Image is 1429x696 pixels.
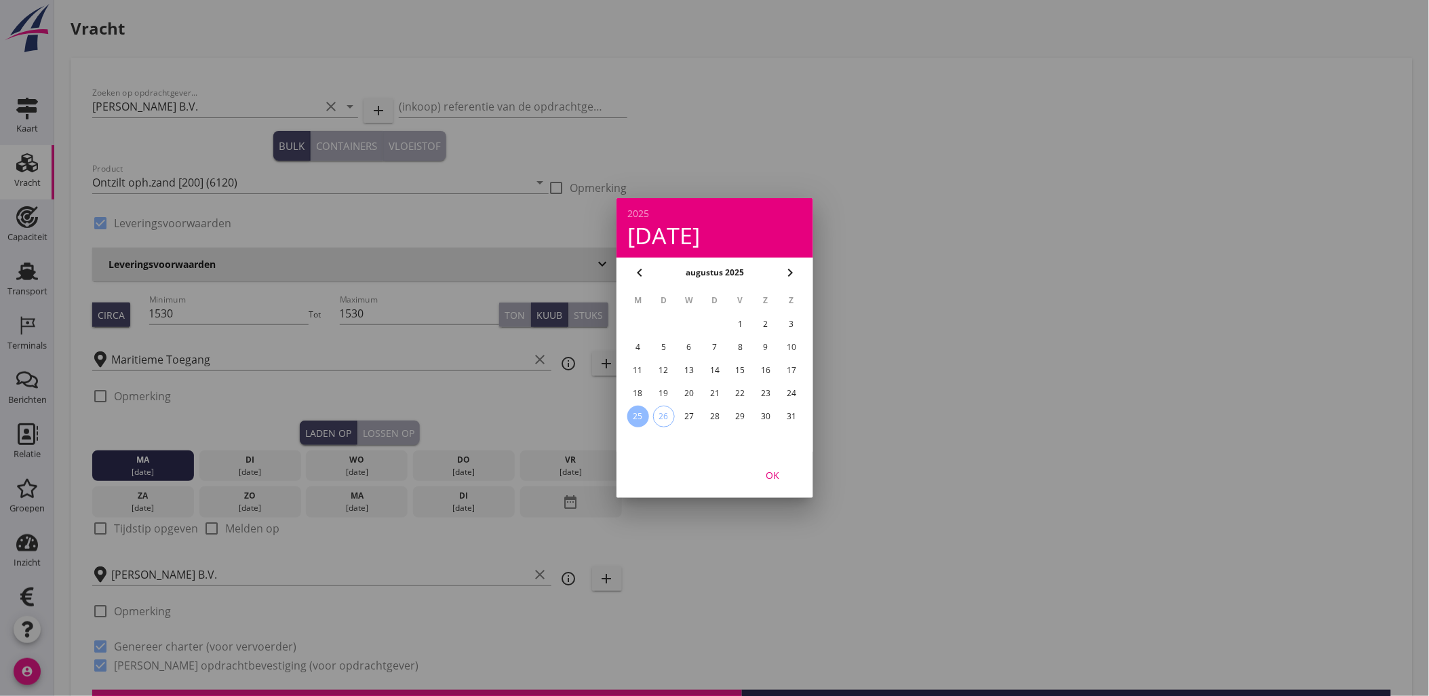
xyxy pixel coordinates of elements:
[678,406,700,427] button: 27
[627,360,648,381] button: 11
[652,406,674,427] button: 26
[781,313,802,335] button: 3
[781,406,802,427] button: 31
[781,360,802,381] button: 17
[682,263,748,283] button: augustus 2025
[729,313,751,335] button: 1
[631,265,648,281] i: chevron_left
[729,336,751,358] button: 8
[743,463,802,487] button: OK
[703,360,725,381] button: 14
[627,224,802,247] div: [DATE]
[703,336,725,358] button: 7
[677,289,701,312] th: W
[651,289,676,312] th: D
[626,289,650,312] th: M
[755,383,777,404] button: 23
[678,360,700,381] button: 13
[678,336,700,358] button: 6
[627,406,648,427] button: 25
[755,313,777,335] button: 2
[652,360,674,381] button: 12
[755,406,777,427] button: 30
[755,336,777,358] button: 9
[703,406,725,427] button: 28
[627,336,648,358] button: 4
[755,360,777,381] button: 16
[779,289,804,312] th: Z
[729,360,751,381] button: 15
[703,289,727,312] th: D
[728,289,752,312] th: V
[652,336,674,358] button: 5
[781,336,802,358] button: 10
[703,383,725,404] button: 21
[753,468,791,482] div: OK
[652,383,674,404] button: 19
[729,383,751,404] button: 22
[781,383,802,404] button: 24
[627,383,648,404] button: 18
[753,289,778,312] th: Z
[678,383,700,404] button: 20
[653,406,673,427] div: 26
[627,209,802,218] div: 2025
[782,265,798,281] i: chevron_right
[729,406,751,427] button: 29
